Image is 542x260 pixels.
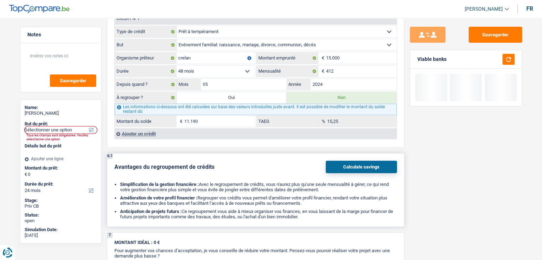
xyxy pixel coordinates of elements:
[257,66,318,77] label: Mensualité
[176,115,184,127] span: €
[318,115,327,127] span: %
[287,79,311,90] label: Année
[465,6,503,12] span: [PERSON_NAME]
[469,27,522,43] button: Sauvegarder
[177,79,201,90] label: Mois
[120,182,397,192] li: Avec le regroupement de crédits, vous n'aurez plus qu'une seule mensualité à gérer, ce qui rend v...
[25,203,97,209] div: Priv CB
[25,143,97,149] div: Détails but du prêt
[120,195,397,206] li: Regrouper vos crédits vous permet d'améliorer votre profil financier, rendant votre situation plu...
[25,218,97,224] div: open
[114,248,390,259] span: Pour augmenter vos chances d’acceptation, je vous conseille de réduire votre montant. Pensez-vous...
[459,3,509,15] a: [PERSON_NAME]
[115,79,177,90] label: Depuis quand ?
[257,52,318,64] label: Montant emprunté
[114,163,215,170] div: Avantages du regroupement de crédits
[27,32,94,38] h5: Notes
[25,227,97,233] div: Simulation Date:
[25,212,97,218] div: Status:
[25,233,97,238] div: [DATE]
[115,39,177,51] label: But
[326,161,397,173] button: Calculate savings
[114,240,160,245] span: MONTANT IDÉAL : 0 €
[60,78,86,83] span: Sauvegarder
[311,79,397,90] input: AAAA
[318,52,326,64] span: €
[50,74,96,87] button: Sauvegarder
[25,198,97,203] div: Stage:
[107,233,113,238] div: 7
[25,110,97,116] div: [PERSON_NAME]
[201,79,287,90] input: MM
[115,104,397,115] div: Les informations ci-dessous ont été calculées sur base des valeurs introduites juste avant. Il es...
[25,121,96,127] label: But du prêt:
[526,5,533,12] div: fr
[115,16,141,21] div: Crédit nº1
[26,134,99,141] div: Tous les champs sont obligatoires. Veuillez sélectionner une option
[287,92,397,103] label: Non
[318,66,326,77] span: €
[107,154,113,159] div: 6.1
[120,195,197,201] b: Amélioration de votre profil financier :
[115,92,177,103] label: À regrouper ?
[120,182,199,187] b: Simplification de la gestion financière :
[115,66,176,77] label: Durée
[9,5,69,13] img: TopCompare Logo
[120,209,397,219] li: Ce regroupement vous aide à mieux organiser vos finances, en vous laissant de la marge pour finan...
[25,172,27,177] span: €
[115,52,176,64] label: Organisme prêteur
[417,56,446,62] div: Viable banks
[25,165,96,171] label: Montant du prêt:
[115,115,176,127] label: Montant du solde
[120,209,182,214] b: Anticipation de projets futurs :
[25,105,97,110] div: Name:
[257,115,318,127] label: TAEG
[177,92,287,103] label: Oui
[25,181,96,187] label: Durée du prêt:
[114,128,397,139] div: Ajouter un crédit
[115,26,177,37] label: Type de crédit
[25,156,97,161] div: Ajouter une ligne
